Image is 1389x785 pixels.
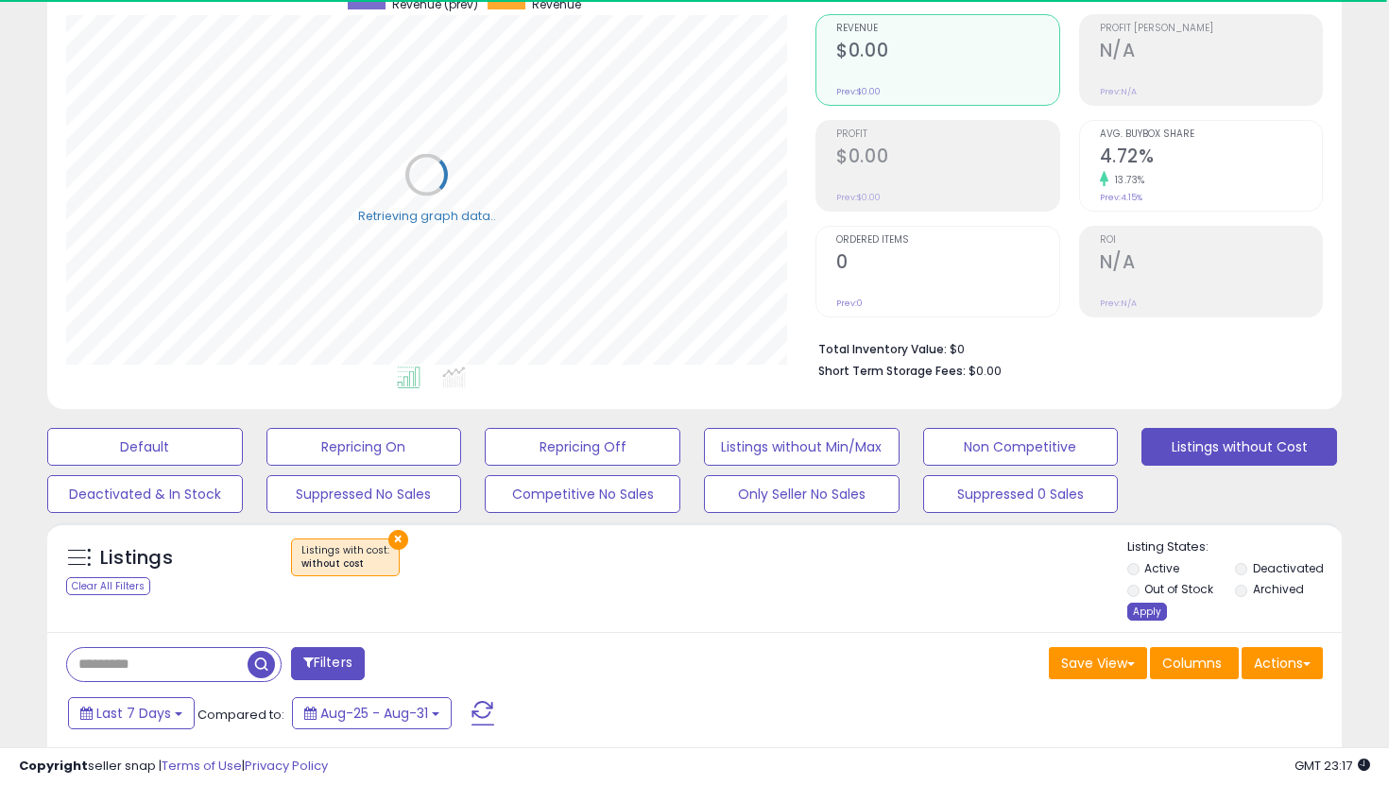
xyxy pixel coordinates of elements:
button: Aug-25 - Aug-31 [292,697,452,729]
button: Non Competitive [923,428,1119,466]
button: Listings without Cost [1141,428,1337,466]
button: Repricing Off [485,428,680,466]
button: Repricing On [266,428,462,466]
span: 2025-09-8 23:17 GMT [1295,757,1370,775]
h2: N/A [1100,40,1322,65]
div: Retrieving graph data.. [358,207,496,224]
label: Active [1144,560,1179,576]
span: Profit [PERSON_NAME] [1100,24,1322,34]
span: Avg. Buybox Share [1100,129,1322,140]
small: Prev: 4.15% [1100,192,1142,203]
span: $0.00 [969,362,1002,380]
strong: Copyright [19,757,88,775]
span: Ordered Items [836,235,1058,246]
h2: 0 [836,251,1058,277]
small: Prev: 0 [836,298,863,309]
div: Apply [1127,603,1167,621]
b: Short Term Storage Fees: [818,363,966,379]
span: Profit [836,129,1058,140]
small: Prev: $0.00 [836,192,881,203]
small: 13.73% [1108,173,1145,187]
small: Prev: $0.00 [836,86,881,97]
button: Only Seller No Sales [704,475,900,513]
span: Compared to: [197,706,284,724]
label: Archived [1253,581,1304,597]
label: Out of Stock [1144,581,1213,597]
li: $0 [818,336,1309,359]
h5: Listings [100,545,173,572]
div: without cost [301,557,389,571]
div: Clear All Filters [66,577,150,595]
button: Competitive No Sales [485,475,680,513]
a: Privacy Policy [245,757,328,775]
small: Prev: N/A [1100,86,1137,97]
h2: 4.72% [1100,145,1322,171]
span: ROI [1100,235,1322,246]
div: seller snap | | [19,758,328,776]
button: Columns [1150,647,1239,679]
button: Deactivated & In Stock [47,475,243,513]
button: Actions [1242,647,1323,679]
a: Terms of Use [162,757,242,775]
label: Deactivated [1253,560,1324,576]
p: Listing States: [1127,538,1343,556]
button: Suppressed 0 Sales [923,475,1119,513]
h2: $0.00 [836,145,1058,171]
span: Aug-25 - Aug-31 [320,704,428,723]
span: Last 7 Days [96,704,171,723]
div: Displaying 1 to 25 of 6857 items [1136,746,1323,764]
h2: N/A [1100,251,1322,277]
span: Columns [1162,654,1222,673]
h2: $0.00 [836,40,1058,65]
span: Listings with cost : [301,543,389,572]
button: × [388,530,408,550]
button: Suppressed No Sales [266,475,462,513]
small: Prev: N/A [1100,298,1137,309]
button: Listings without Min/Max [704,428,900,466]
button: Last 7 Days [68,697,195,729]
b: Total Inventory Value: [818,341,947,357]
button: Default [47,428,243,466]
button: Save View [1049,647,1147,679]
button: Filters [291,647,365,680]
span: Revenue [836,24,1058,34]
